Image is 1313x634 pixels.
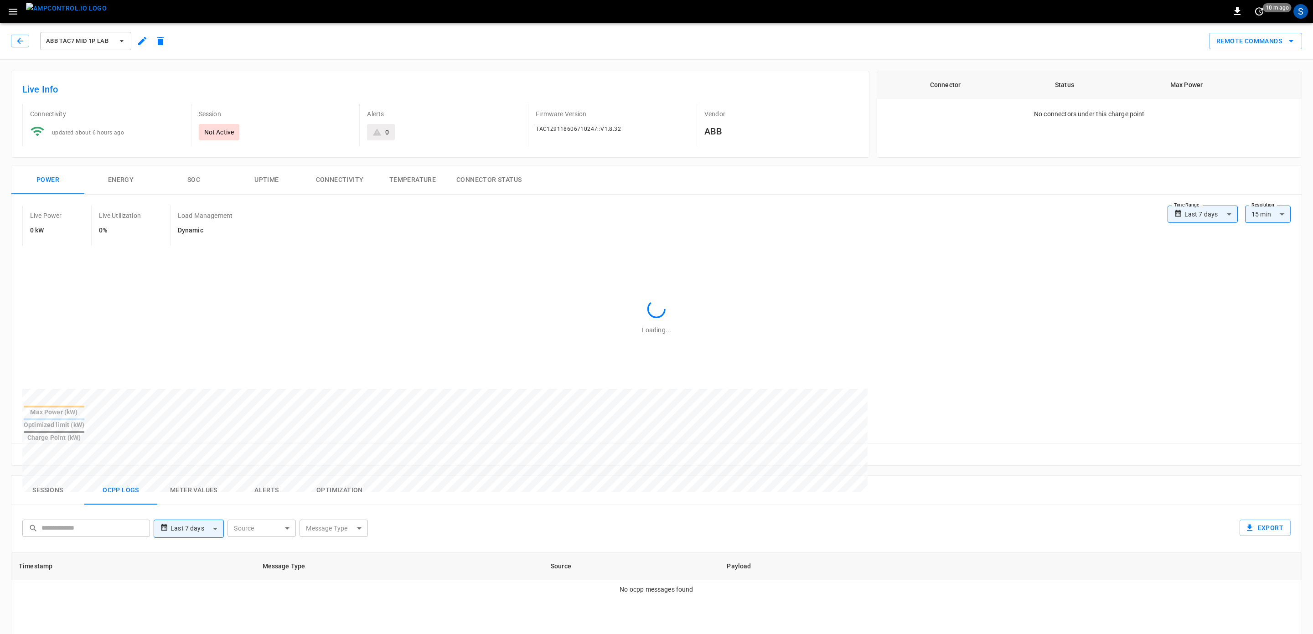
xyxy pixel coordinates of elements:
[543,553,720,580] th: Source
[52,129,124,136] span: updated about 6 hours ago
[1251,201,1274,209] label: Resolution
[367,109,521,119] p: Alerts
[230,165,303,195] button: Uptime
[30,226,62,236] h6: 0 kW
[40,32,131,50] button: ABB TAC7 MID 1P Lab
[22,82,858,97] h6: Live Info
[178,211,233,220] p: Load Management
[1209,33,1302,50] div: remote commands options
[171,520,224,537] div: Last 7 days
[877,71,1014,98] th: Connector
[255,553,543,580] th: Message Type
[1252,4,1266,19] button: set refresh interval
[199,109,352,119] p: Session
[1293,4,1308,19] div: profile-icon
[536,109,689,119] p: Firmware Version
[1245,206,1291,223] div: 15 min
[204,128,234,137] p: Not Active
[230,476,303,505] button: Alerts
[178,226,233,236] h6: Dynamic
[11,553,255,580] th: Timestamp
[11,476,84,505] button: Sessions
[84,165,157,195] button: Energy
[385,128,389,137] div: 0
[704,109,858,119] p: Vendor
[303,476,376,505] button: Optimization
[877,71,1302,98] table: connector table
[30,211,62,220] p: Live Power
[1034,109,1145,119] p: No connectors under this charge point
[1013,71,1115,98] th: Status
[1263,3,1292,12] span: 10 m ago
[11,585,1302,594] div: No ocpp messages found
[11,553,1302,580] table: opcc-messages-table
[642,326,671,334] span: Loading...
[1116,71,1258,98] th: Max Power
[46,36,114,46] span: ABB TAC7 MID 1P Lab
[303,165,376,195] button: Connectivity
[11,165,84,195] button: Power
[704,124,858,139] h6: ABB
[157,476,230,505] button: Meter Values
[26,3,107,14] img: ampcontrol.io logo
[1174,201,1199,209] label: Time Range
[449,165,529,195] button: Connector Status
[1184,206,1238,223] div: Last 7 days
[99,211,141,220] p: Live Utilization
[376,165,449,195] button: Temperature
[719,553,915,580] th: Payload
[30,109,184,119] p: Connectivity
[1209,33,1302,50] button: Remote Commands
[84,476,157,505] button: Ocpp logs
[536,126,621,132] span: TAC1Z9118606710247::V1.8.32
[1240,520,1291,536] button: Export
[99,226,141,236] h6: 0%
[157,165,230,195] button: SOC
